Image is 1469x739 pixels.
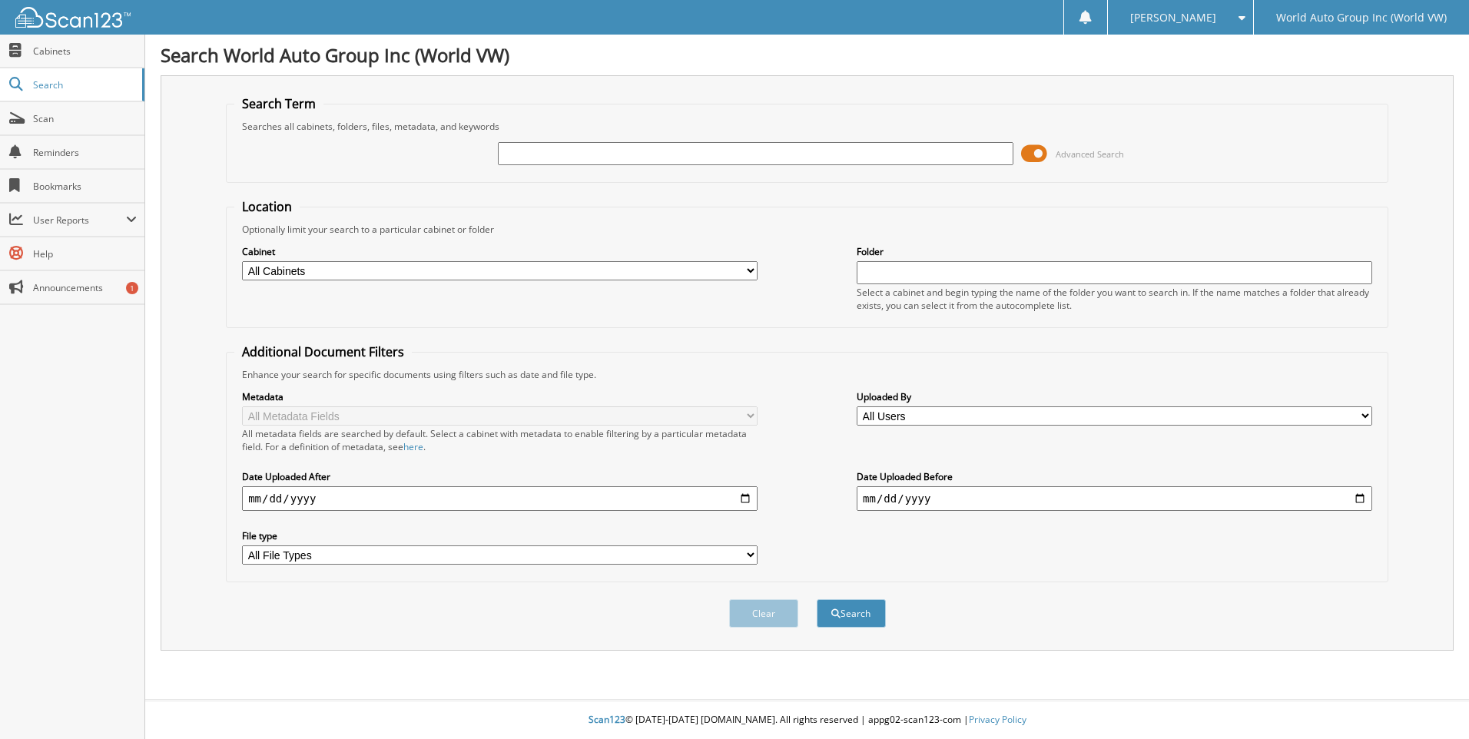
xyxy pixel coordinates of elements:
[33,180,137,193] span: Bookmarks
[126,282,138,294] div: 1
[33,146,137,159] span: Reminders
[33,45,137,58] span: Cabinets
[403,440,423,453] a: here
[33,281,137,294] span: Announcements
[589,713,625,726] span: Scan123
[1276,13,1447,22] span: World Auto Group Inc (World VW)
[1130,13,1216,22] span: [PERSON_NAME]
[234,343,412,360] legend: Additional Document Filters
[33,214,126,227] span: User Reports
[33,247,137,260] span: Help
[817,599,886,628] button: Search
[234,223,1380,236] div: Optionally limit your search to a particular cabinet or folder
[857,470,1372,483] label: Date Uploaded Before
[234,95,323,112] legend: Search Term
[242,486,758,511] input: start
[145,701,1469,739] div: © [DATE]-[DATE] [DOMAIN_NAME]. All rights reserved | appg02-scan123-com |
[1056,148,1124,160] span: Advanced Search
[234,120,1380,133] div: Searches all cabinets, folders, files, metadata, and keywords
[242,529,758,542] label: File type
[15,7,131,28] img: scan123-logo-white.svg
[161,42,1454,68] h1: Search World Auto Group Inc (World VW)
[242,427,758,453] div: All metadata fields are searched by default. Select a cabinet with metadata to enable filtering b...
[857,245,1372,258] label: Folder
[33,78,134,91] span: Search
[242,390,758,403] label: Metadata
[242,245,758,258] label: Cabinet
[857,486,1372,511] input: end
[969,713,1026,726] a: Privacy Policy
[242,470,758,483] label: Date Uploaded After
[857,286,1372,312] div: Select a cabinet and begin typing the name of the folder you want to search in. If the name match...
[234,198,300,215] legend: Location
[33,112,137,125] span: Scan
[234,368,1380,381] div: Enhance your search for specific documents using filters such as date and file type.
[729,599,798,628] button: Clear
[857,390,1372,403] label: Uploaded By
